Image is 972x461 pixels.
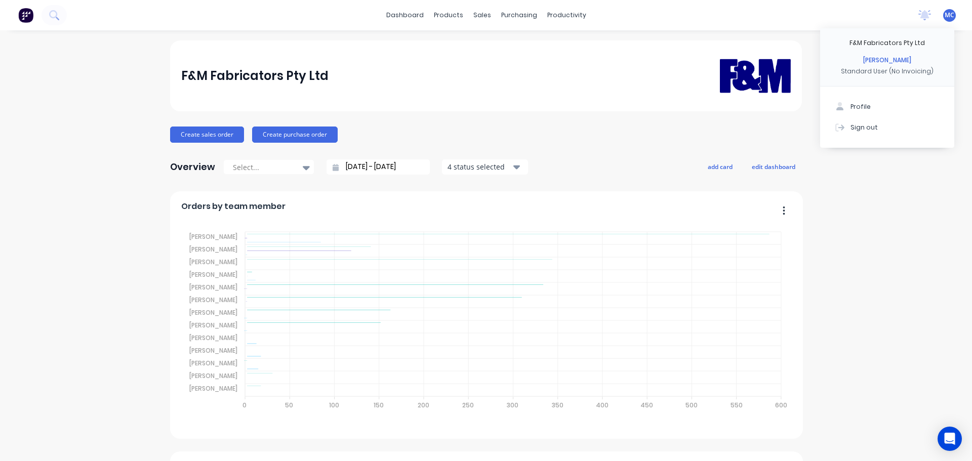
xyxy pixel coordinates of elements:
tspan: 550 [730,401,742,409]
tspan: [PERSON_NAME] [189,359,237,367]
tspan: [PERSON_NAME] [189,270,237,279]
div: purchasing [496,8,542,23]
div: products [429,8,468,23]
tspan: 250 [462,401,474,409]
tspan: [PERSON_NAME] [189,333,237,342]
div: Open Intercom Messenger [938,427,962,451]
div: sales [468,8,496,23]
span: MC [945,11,954,20]
div: F&M Fabricators Pty Ltd [181,66,329,86]
div: 4 status selected [448,161,511,172]
tspan: 0 [242,401,246,409]
button: add card [701,160,739,173]
tspan: [PERSON_NAME] [189,371,237,380]
tspan: [PERSON_NAME] [189,232,237,241]
div: Overview [170,157,215,177]
div: F&M Fabricators Pty Ltd [849,38,925,48]
tspan: 150 [373,401,383,409]
div: [PERSON_NAME] [863,56,911,65]
button: 4 status selected [442,159,528,175]
a: dashboard [381,8,429,23]
button: Create purchase order [252,127,338,143]
tspan: 400 [596,401,609,409]
img: Factory [18,8,33,23]
button: Create sales order [170,127,244,143]
span: Orders by team member [181,200,286,213]
div: Sign out [850,122,878,132]
button: Sign out [820,117,954,137]
tspan: [PERSON_NAME] [189,258,237,266]
button: edit dashboard [745,160,802,173]
tspan: 200 [417,401,429,409]
tspan: [PERSON_NAME] [189,346,237,355]
div: Standard User (No Invoicing) [841,67,934,76]
button: Profile [820,97,954,117]
tspan: [PERSON_NAME] [189,308,237,317]
img: F&M Fabricators Pty Ltd [720,44,791,107]
tspan: 450 [640,401,653,409]
tspan: [PERSON_NAME] [189,296,237,304]
tspan: 50 [285,401,293,409]
tspan: 500 [685,401,698,409]
tspan: 300 [507,401,518,409]
tspan: [PERSON_NAME] [189,384,237,393]
div: Profile [850,102,871,111]
div: productivity [542,8,591,23]
tspan: [PERSON_NAME] [189,245,237,254]
tspan: 350 [551,401,563,409]
tspan: [PERSON_NAME] [189,321,237,329]
tspan: [PERSON_NAME] [189,283,237,291]
tspan: 100 [329,401,339,409]
tspan: 600 [775,401,787,409]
